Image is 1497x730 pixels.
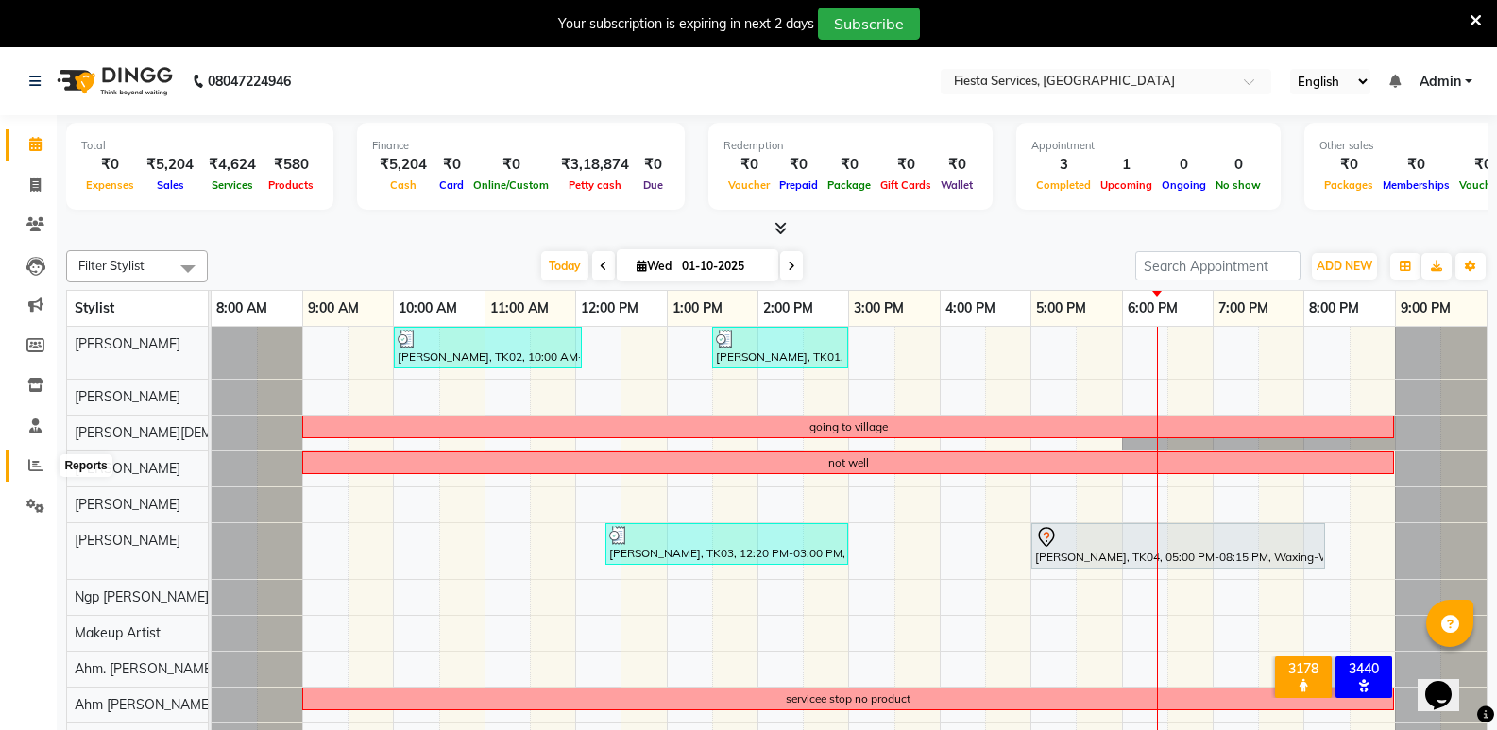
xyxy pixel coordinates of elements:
[75,588,209,605] span: Ngp [PERSON_NAME]
[264,154,318,176] div: ₹580
[1031,138,1266,154] div: Appointment
[1304,295,1364,322] a: 8:00 PM
[723,154,774,176] div: ₹0
[81,178,139,192] span: Expenses
[637,154,670,176] div: ₹0
[632,259,676,273] span: Wed
[434,154,468,176] div: ₹0
[758,295,818,322] a: 2:00 PM
[1378,154,1454,176] div: ₹0
[723,178,774,192] span: Voucher
[385,178,421,192] span: Cash
[936,154,978,176] div: ₹0
[468,178,553,192] span: Online/Custom
[786,690,910,707] div: servicee stop no product
[823,154,876,176] div: ₹0
[941,295,1000,322] a: 4:00 PM
[75,660,215,677] span: Ahm. [PERSON_NAME]
[75,299,114,316] span: Stylist
[208,55,291,108] b: 08047224946
[1031,295,1091,322] a: 5:00 PM
[81,138,318,154] div: Total
[1418,654,1478,711] iframe: chat widget
[876,154,936,176] div: ₹0
[78,258,145,273] span: Filter Stylist
[1033,526,1323,566] div: [PERSON_NAME], TK04, 05:00 PM-08:15 PM, Waxing-Wax Regular Full Hands,Waxing-Wax Regular Half Leg...
[207,178,258,192] span: Services
[48,55,178,108] img: logo
[876,178,936,192] span: Gift Cards
[1031,178,1096,192] span: Completed
[75,335,180,352] span: [PERSON_NAME]
[75,624,161,641] span: Makeup Artist
[541,251,588,280] span: Today
[576,295,643,322] a: 12:00 PM
[75,388,180,405] span: [PERSON_NAME]
[564,178,626,192] span: Petty cash
[1096,154,1157,176] div: 1
[1319,154,1378,176] div: ₹0
[1396,295,1455,322] a: 9:00 PM
[714,330,846,365] div: [PERSON_NAME], TK01, 01:30 PM-03:00 PM, Waxing-Wax Italian Bikini,Waxing-Wax Italian Full Hands,W...
[1211,178,1266,192] span: No show
[75,460,180,477] span: [PERSON_NAME]
[372,154,434,176] div: ₹5,204
[1135,251,1301,280] input: Search Appointment
[1279,660,1328,677] div: 3178
[638,178,668,192] span: Due
[372,138,670,154] div: Finance
[849,295,909,322] a: 3:00 PM
[396,330,580,365] div: [PERSON_NAME], TK02, 10:00 AM-12:05 PM, Waxing-Wax Regular Full Legs,Waxing-Wax Regular Full Hand...
[212,295,272,322] a: 8:00 AM
[139,154,201,176] div: ₹5,204
[1031,154,1096,176] div: 3
[60,454,111,477] div: Reports
[75,532,180,549] span: [PERSON_NAME]
[75,496,180,513] span: [PERSON_NAME]
[723,138,978,154] div: Redemption
[668,295,727,322] a: 1:00 PM
[676,252,771,280] input: 2025-10-01
[553,154,637,176] div: ₹3,18,874
[152,178,189,192] span: Sales
[1420,72,1461,92] span: Admin
[558,14,814,34] div: Your subscription is expiring in next 2 days
[264,178,318,192] span: Products
[823,178,876,192] span: Package
[607,526,846,562] div: [PERSON_NAME], TK03, 12:20 PM-03:00 PM, Manicure-Radiance Manicure,Pedicure-Radiance Pedicure,Hai...
[468,154,553,176] div: ₹0
[828,454,869,471] div: not well
[485,295,553,322] a: 11:00 AM
[1378,178,1454,192] span: Memberships
[1157,178,1211,192] span: Ongoing
[936,178,978,192] span: Wallet
[1317,259,1372,273] span: ADD NEW
[1319,178,1378,192] span: Packages
[394,295,462,322] a: 10:00 AM
[1211,154,1266,176] div: 0
[75,696,213,713] span: Ahm [PERSON_NAME]
[303,295,364,322] a: 9:00 AM
[434,178,468,192] span: Card
[201,154,264,176] div: ₹4,624
[774,178,823,192] span: Prepaid
[1096,178,1157,192] span: Upcoming
[81,154,139,176] div: ₹0
[1312,253,1377,280] button: ADD NEW
[818,8,920,40] button: Subscribe
[1123,295,1182,322] a: 6:00 PM
[1157,154,1211,176] div: 0
[809,418,888,435] div: going to village
[774,154,823,176] div: ₹0
[75,424,328,441] span: [PERSON_NAME][DEMOGRAPHIC_DATA]
[1339,660,1388,677] div: 3440
[1214,295,1273,322] a: 7:00 PM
